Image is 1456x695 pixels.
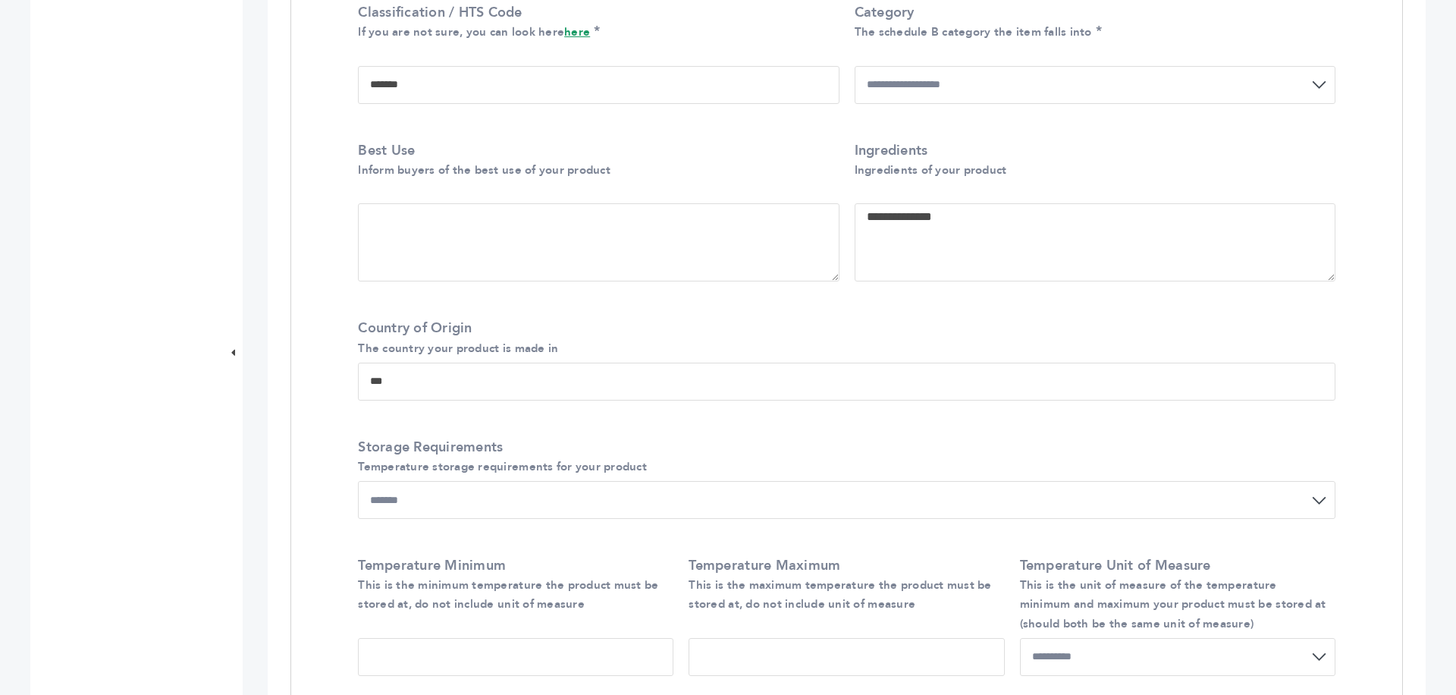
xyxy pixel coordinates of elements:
label: Best Use [358,141,831,179]
label: Temperature Maximum [689,556,996,614]
label: Country of Origin [358,319,1328,357]
small: Ingredients of your product [855,162,1007,178]
small: If you are not sure, you can look here [358,24,590,39]
small: The country your product is made in [358,341,558,356]
a: here [564,24,590,39]
label: Storage Requirements [358,438,1328,476]
label: Classification / HTS Code [358,3,831,41]
small: This is the maximum temperature the product must be stored at, do not include unit of measure [689,577,991,612]
small: Inform buyers of the best use of your product [358,162,610,178]
label: Temperature Minimum [358,556,666,614]
small: This is the minimum temperature the product must be stored at, do not include unit of measure [358,577,658,612]
label: Temperature Unit of Measure [1020,556,1328,633]
small: The schedule B category the item falls into [855,24,1092,39]
small: Temperature storage requirements for your product [358,459,647,474]
label: Ingredients [855,141,1328,179]
label: Category [855,3,1328,41]
small: This is the unit of measure of the temperature minimum and maximum your product must be stored at... [1020,577,1326,631]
